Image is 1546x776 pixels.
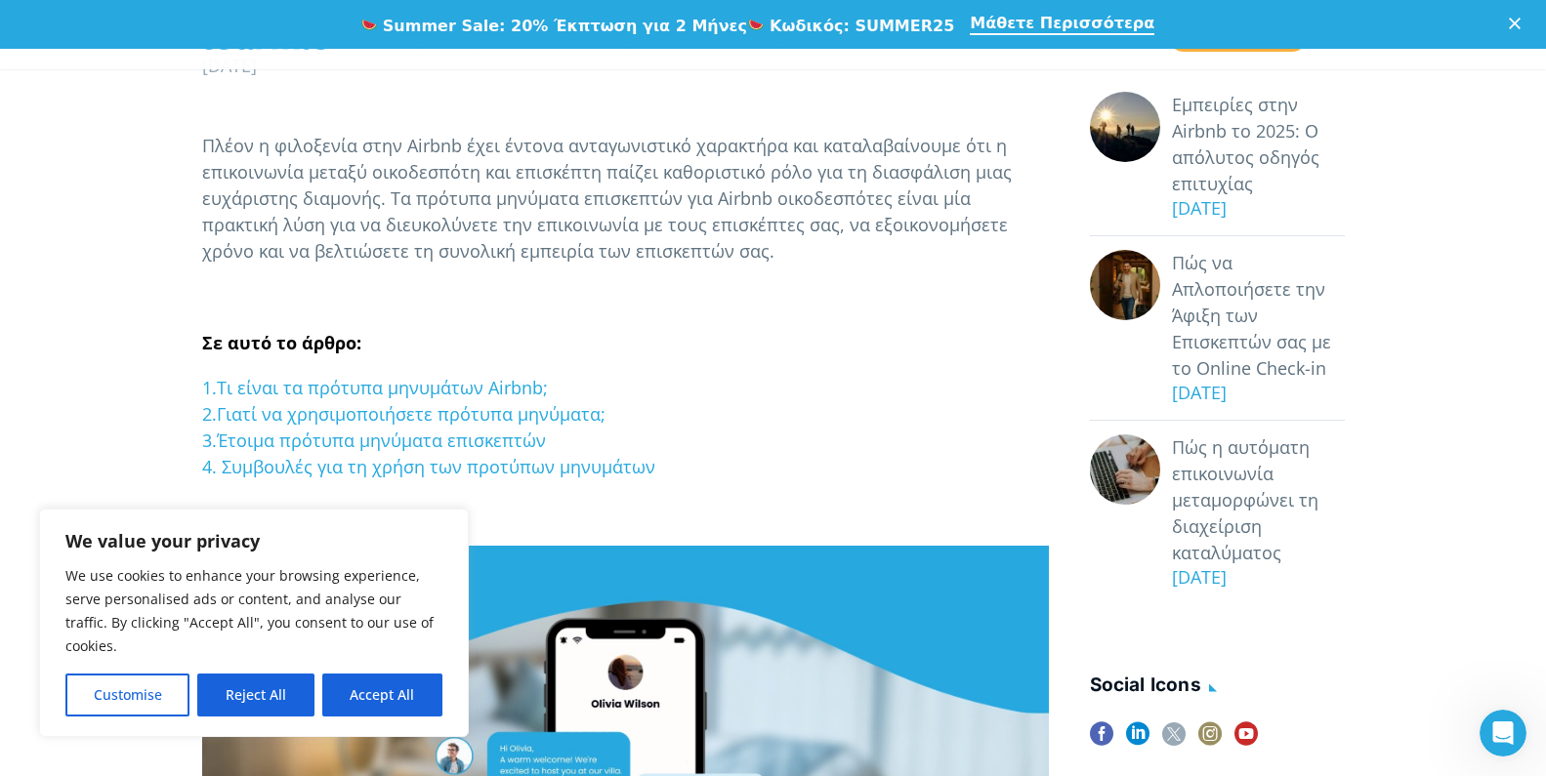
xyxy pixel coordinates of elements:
[322,674,442,716] button: Accept All
[65,564,442,658] p: We use cookies to enhance your browsing experience, serve personalised ads or content, and analys...
[970,14,1154,35] a: Μάθετε Περισσότερα
[1162,722,1186,758] a: twitter
[202,455,655,478] a: 4. Συμβουλές για τη χρήση των προτύπων μηνυμάτων
[1509,18,1528,29] div: Κλείσιμο
[202,429,546,452] a: 3.Έτοιμα πρότυπα μηνύματα επισκεπτών
[1480,710,1526,756] iframe: Intercom live chat
[1160,380,1345,406] div: [DATE]
[383,17,747,35] b: Summer Sale: 20% Έκπτωση για 2 Μήνες
[1172,250,1345,382] a: Πώς να Απλοποιήσετε την Άφιξη των Επισκεπτών σας με το Online Check-in
[1172,92,1345,197] a: Εμπειρίες στην Airbnb το 2025: Ο απόλυτος οδηγός επιτυχίας
[1160,195,1345,222] div: [DATE]
[1198,722,1222,758] a: instagram
[202,402,606,426] a: 2.Γιατί να χρησιμοποιήσετε πρότυπα μηνύματα;
[1234,722,1258,758] a: youtube
[1172,434,1345,566] a: Πώς η αυτόματη επικοινωνία μεταμορφώνει τη διαχείριση καταλύματος
[202,376,548,399] a: 1.Τι είναι τα πρότυπα μηνυμάτων Airbnb;
[1160,564,1345,591] div: [DATE]
[65,529,442,552] p: We value your privacy
[65,674,189,716] button: Customise
[770,17,954,35] b: Κωδικός: SUMMER25
[1090,671,1345,703] h4: social icons
[202,331,361,354] strong: Σε αυτό το άρθρο:
[1090,722,1113,758] a: facebook
[197,674,313,716] button: Reject All
[1126,722,1149,758] a: linkedin
[202,134,1012,263] span: Πλέον η φιλοξενία στην Airbnb έχει έντονα ανταγωνιστικό χαρακτήρα και καταλαβαίνουμε ότι η επικοι...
